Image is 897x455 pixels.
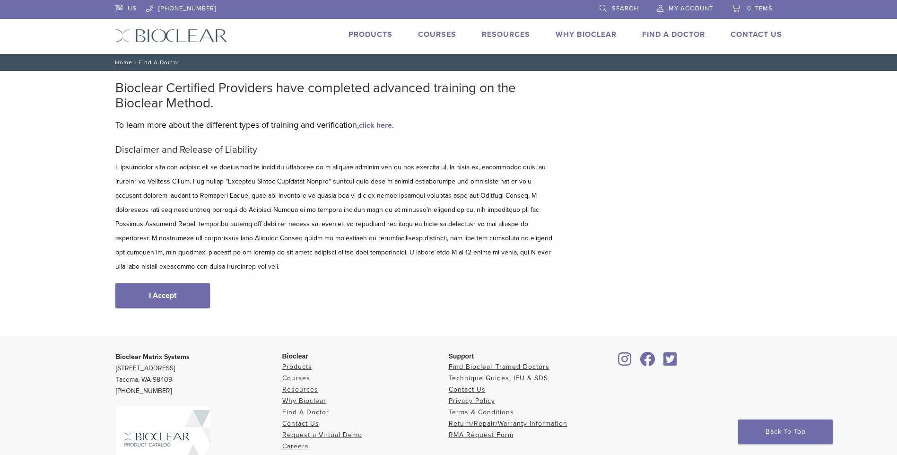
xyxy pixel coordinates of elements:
a: Back To Top [738,420,833,444]
a: Privacy Policy [449,397,495,405]
a: Resources [482,30,530,39]
a: Contact Us [731,30,782,39]
span: Search [612,5,638,12]
a: I Accept [115,283,210,308]
span: My Account [669,5,713,12]
a: Request a Virtual Demo [282,431,362,439]
a: Home [112,59,132,66]
a: Technique Guides, IFU & SDS [449,374,548,382]
img: Bioclear [115,29,227,43]
nav: Find A Doctor [108,54,789,71]
a: Contact Us [449,385,486,394]
p: To learn more about the different types of training and verification, . [115,118,555,132]
a: Resources [282,385,318,394]
a: click here [359,121,392,130]
a: Why Bioclear [282,397,326,405]
a: Careers [282,442,309,450]
a: Find A Doctor [282,408,329,416]
p: [STREET_ADDRESS] Tacoma, WA 98409 [PHONE_NUMBER] [116,351,282,397]
a: Why Bioclear [556,30,617,39]
a: Products [282,363,312,371]
a: Courses [418,30,456,39]
a: Find Bioclear Trained Doctors [449,363,549,371]
a: Bioclear [615,358,635,367]
span: Support [449,352,474,360]
span: / [132,60,139,65]
a: Find A Doctor [642,30,705,39]
span: 0 items [747,5,773,12]
h5: Disclaimer and Release of Liability [115,144,555,156]
a: Contact Us [282,420,319,428]
a: Return/Repair/Warranty Information [449,420,567,428]
a: Terms & Conditions [449,408,514,416]
strong: Bioclear Matrix Systems [116,353,190,361]
a: Products [348,30,392,39]
a: RMA Request Form [449,431,514,439]
p: L ipsumdolor sita con adipisc eli se doeiusmod te Incididu utlaboree do m aliquae adminim ven qu ... [115,160,555,274]
span: Bioclear [282,352,308,360]
a: Courses [282,374,310,382]
a: Bioclear [637,358,659,367]
h2: Bioclear Certified Providers have completed advanced training on the Bioclear Method. [115,80,555,111]
a: Bioclear [661,358,680,367]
